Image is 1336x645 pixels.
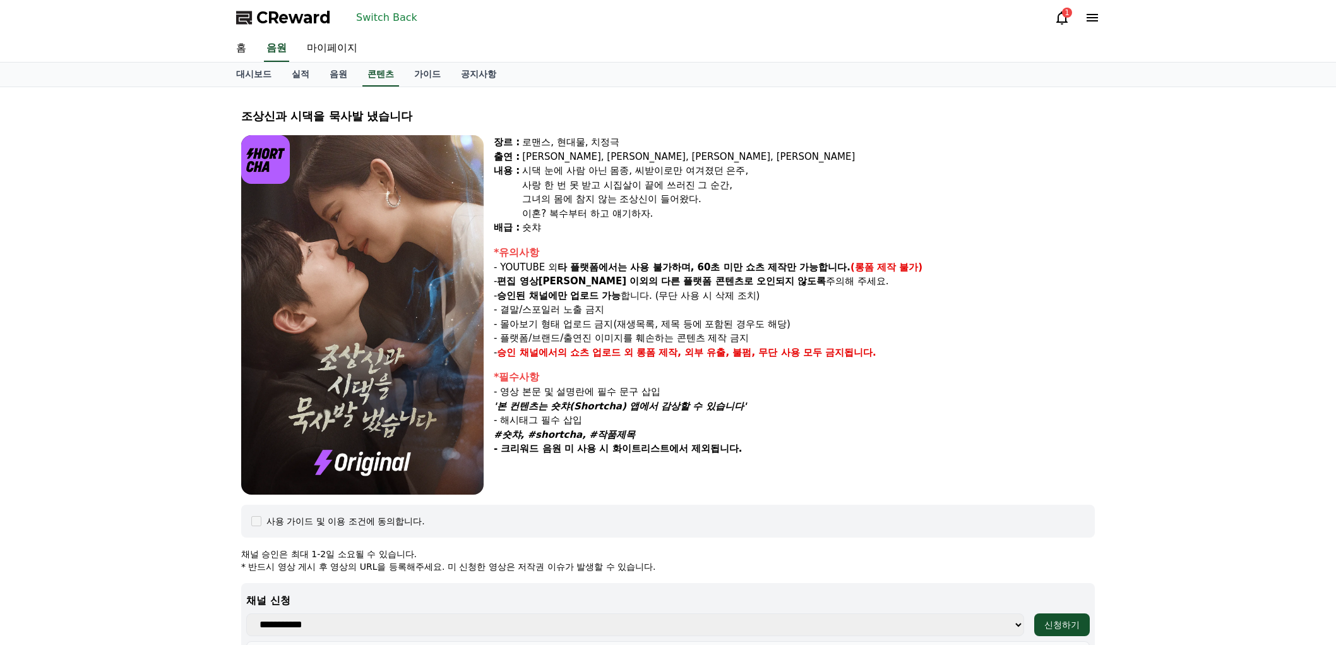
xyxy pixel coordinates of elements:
[351,8,422,28] button: Switch Back
[319,63,357,87] a: 음원
[522,178,1095,193] div: 사랑 한 번 못 받고 시집살이 끝에 쓰러진 그 순간,
[362,63,399,87] a: 콘텐츠
[404,63,451,87] a: 가이드
[522,207,1095,221] div: 이혼? 복수부터 하고 얘기하자.
[494,443,742,454] strong: - 크리워드 음원 미 사용 시 화이트리스트에서 제외됩니다.
[494,303,1095,317] p: - 결말/스포일러 노출 금지
[226,35,256,62] a: 홈
[266,515,425,527] div: 사용 가이드 및 이용 조건에 동의합니다.
[497,347,633,358] strong: 승인 채널에서의 쇼츠 업로드 외
[1044,618,1080,631] div: 신청하기
[264,35,289,62] a: 음원
[522,164,1095,178] div: 시댁 눈에 사람 아닌 몸종, 씨받이로만 여겨졌던 은주,
[494,135,520,150] div: 장르 :
[494,164,520,220] div: 내용 :
[241,107,1095,125] div: 조상신과 시댁을 묵사발 냈습니다
[297,35,367,62] a: 마이페이지
[522,220,1095,235] div: 숏챠
[522,135,1095,150] div: 로맨스, 현대물, 치정극
[494,317,1095,332] p: - 몰아보기 형태 업로드 금지(재생목록, 제목 등에 포함된 경우도 해당)
[850,262,922,273] strong: (롱폼 제작 불가)
[494,385,1095,399] p: - 영상 본문 및 설명란에 필수 문구 삽입
[661,275,826,287] strong: 다른 플랫폼 콘텐츠로 오인되지 않도록
[241,135,290,184] img: logo
[494,413,1095,428] p: - 해시태그 필수 삽입
[494,274,1095,289] p: - 주의해 주세요.
[241,548,1095,560] p: 채널 승인은 최대 1-2일 소요될 수 있습니다.
[256,8,331,28] span: CReward
[1034,613,1090,636] button: 신청하기
[494,346,1095,360] p: -
[497,275,658,287] strong: 편집 영상[PERSON_NAME] 이외의
[282,63,319,87] a: 실적
[558,262,850,273] strong: 타 플랫폼에서는 사용 불가하며, 60초 미만 쇼츠 제작만 가능합니다.
[497,290,621,301] strong: 승인된 채널에만 업로드 가능
[494,401,746,412] em: '본 컨텐츠는 숏챠(Shortcha) 앱에서 감상할 수 있습니다'
[236,8,331,28] a: CReward
[494,260,1095,275] p: - YOUTUBE 외
[494,245,1095,260] div: *유의사항
[636,347,876,358] strong: 롱폼 제작, 외부 유출, 불펌, 무단 사용 모두 금지됩니다.
[241,135,484,495] img: video
[451,63,506,87] a: 공지사항
[1062,8,1072,18] div: 1
[522,150,1095,164] div: [PERSON_NAME], [PERSON_NAME], [PERSON_NAME], [PERSON_NAME]
[494,331,1095,346] p: - 플랫폼/브랜드/출연진 이미지를 훼손하는 콘텐츠 제작 금지
[246,593,1090,608] p: 채널 신청
[226,63,282,87] a: 대시보드
[494,370,1095,385] div: *필수사항
[494,429,635,440] em: #숏챠, #shortcha, #작품제목
[522,192,1095,207] div: 그녀의 몸에 참지 않는 조상신이 들어왔다.
[494,220,520,235] div: 배급 :
[494,289,1095,303] p: - 합니다. (무단 사용 시 삭제 조치)
[494,150,520,164] div: 출연 :
[241,560,1095,573] p: * 반드시 영상 게시 후 영상의 URL을 등록해주세요. 미 신청한 영상은 저작권 이슈가 발생할 수 있습니다.
[1054,10,1070,25] a: 1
